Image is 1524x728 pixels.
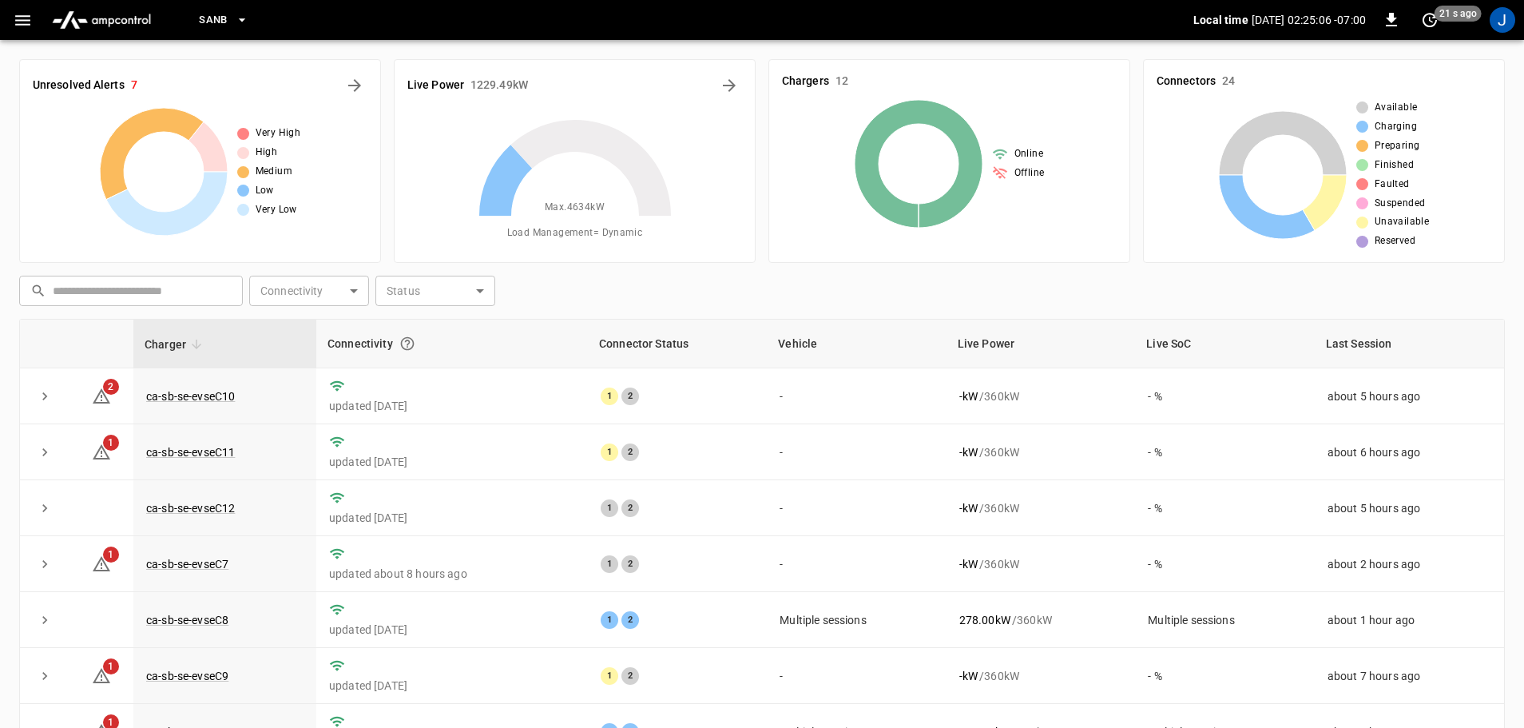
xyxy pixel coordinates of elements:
a: 2 [92,388,111,401]
th: Live Power [947,320,1136,368]
div: / 360 kW [959,388,1123,404]
h6: Chargers [782,73,829,90]
a: 1 [92,669,111,682]
a: ca-sb-se-evseC10 [146,390,235,403]
span: 2 [103,379,119,395]
p: Local time [1193,12,1248,28]
div: Connectivity [327,329,577,358]
p: updated [DATE] [329,510,575,526]
span: Medium [256,164,292,180]
h6: Unresolved Alerts [33,77,125,94]
h6: Connectors [1157,73,1216,90]
span: Very High [256,125,301,141]
span: Suspended [1375,196,1426,212]
td: - % [1135,648,1314,704]
td: Multiple sessions [1135,592,1314,648]
h6: 1229.49 kW [470,77,528,94]
p: - kW [959,388,978,404]
h6: 12 [835,73,848,90]
span: High [256,145,278,161]
p: - kW [959,444,978,460]
td: about 5 hours ago [1315,368,1504,424]
td: - % [1135,480,1314,536]
td: - [767,648,946,704]
h6: 7 [131,77,137,94]
span: Available [1375,100,1418,116]
div: / 360 kW [959,556,1123,572]
p: - kW [959,500,978,516]
span: Faulted [1375,177,1410,193]
span: 1 [103,658,119,674]
a: ca-sb-se-evseC12 [146,502,235,515]
td: about 7 hours ago [1315,648,1504,704]
div: / 360 kW [959,444,1123,460]
td: - % [1135,424,1314,480]
td: - [767,536,946,592]
th: Vehicle [767,320,946,368]
p: - kW [959,556,978,572]
div: 2 [621,499,639,517]
td: - [767,424,946,480]
span: Reserved [1375,233,1415,249]
span: Load Management = Dynamic [507,225,643,241]
td: about 2 hours ago [1315,536,1504,592]
p: - kW [959,668,978,684]
td: Multiple sessions [767,592,946,648]
button: SanB [192,5,255,36]
h6: 24 [1222,73,1235,90]
span: Unavailable [1375,214,1429,230]
span: Very Low [256,202,297,218]
button: set refresh interval [1417,7,1443,33]
span: Online [1014,146,1043,162]
td: - % [1135,368,1314,424]
p: updated [DATE] [329,678,575,694]
div: 2 [621,388,639,405]
div: 2 [621,611,639,629]
span: Offline [1014,165,1045,181]
div: / 360 kW [959,500,1123,516]
span: Low [256,183,274,199]
td: - [767,368,946,424]
div: 2 [621,667,639,685]
p: updated [DATE] [329,398,575,414]
span: Finished [1375,157,1414,173]
span: Charger [145,335,207,354]
span: Preparing [1375,138,1420,154]
th: Live SoC [1135,320,1314,368]
td: about 6 hours ago [1315,424,1504,480]
a: 1 [92,444,111,457]
div: 1 [601,444,618,461]
span: SanB [199,11,228,30]
button: expand row [33,608,57,632]
p: updated about 8 hours ago [329,566,575,582]
button: Energy Overview [716,73,742,98]
button: expand row [33,664,57,688]
span: 1 [103,547,119,563]
span: Charging [1375,119,1417,135]
p: updated [DATE] [329,454,575,470]
div: / 360 kW [959,612,1123,628]
div: 2 [621,444,639,461]
td: about 5 hours ago [1315,480,1504,536]
div: profile-icon [1490,7,1515,33]
td: - [767,480,946,536]
td: - % [1135,536,1314,592]
p: 278.00 kW [959,612,1010,628]
button: expand row [33,496,57,520]
img: ampcontrol.io logo [46,5,157,35]
p: updated [DATE] [329,622,575,638]
div: 1 [601,555,618,573]
button: Connection between the charger and our software. [393,329,422,358]
button: expand row [33,552,57,576]
a: ca-sb-se-evseC9 [146,670,228,682]
a: ca-sb-se-evseC8 [146,614,228,627]
button: expand row [33,440,57,464]
a: 1 [92,557,111,570]
h6: Live Power [407,77,464,94]
span: Max. 4634 kW [545,200,605,216]
td: about 1 hour ago [1315,592,1504,648]
span: 21 s ago [1435,6,1482,22]
div: 1 [601,499,618,517]
div: / 360 kW [959,668,1123,684]
div: 2 [621,555,639,573]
